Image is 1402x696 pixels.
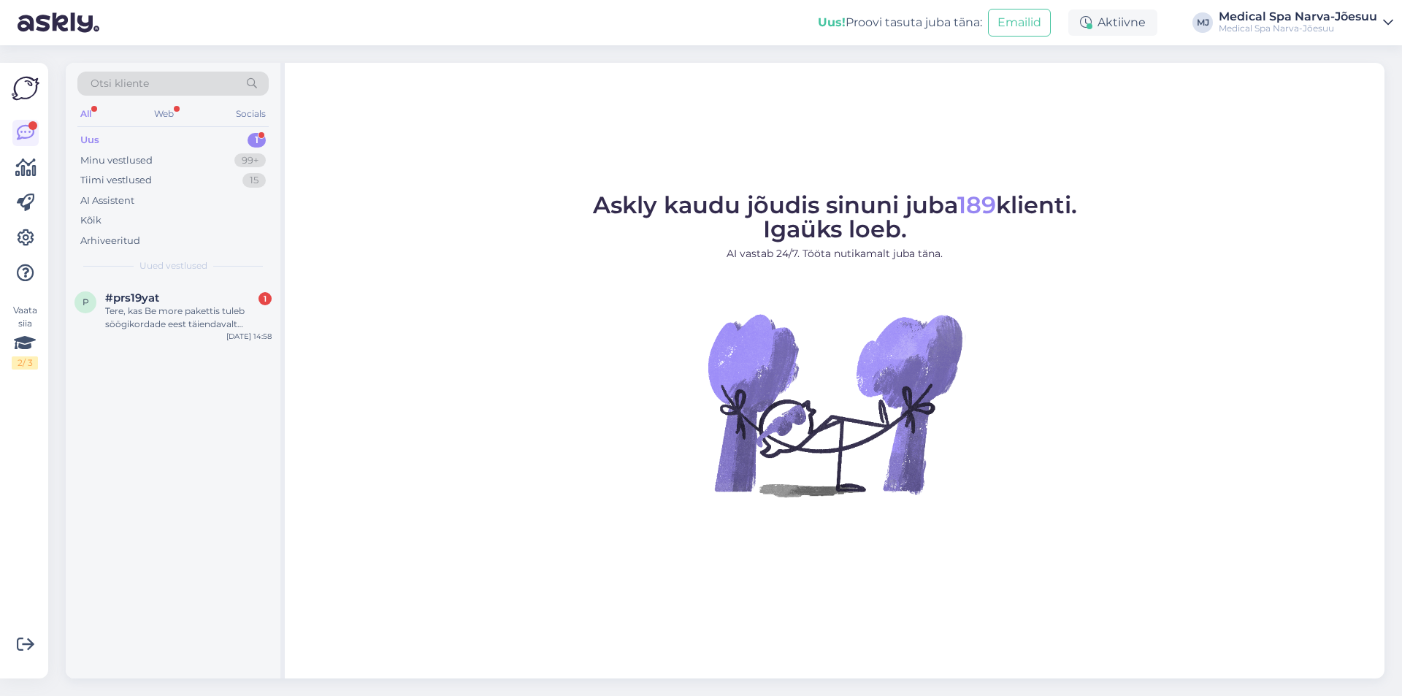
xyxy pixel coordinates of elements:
[1219,23,1377,34] div: Medical Spa Narva-Jõesuu
[80,213,101,228] div: Kõik
[818,15,846,29] b: Uus!
[233,104,269,123] div: Socials
[593,191,1077,243] span: Askly kaudu jõudis sinuni juba klienti. Igaüks loeb.
[234,153,266,168] div: 99+
[80,133,99,148] div: Uus
[105,291,159,305] span: #prs19yat
[139,259,207,272] span: Uued vestlused
[988,9,1051,37] button: Emailid
[80,234,140,248] div: Arhiveeritud
[91,76,149,91] span: Otsi kliente
[593,246,1077,261] p: AI vastab 24/7. Tööta nutikamalt juba täna.
[80,153,153,168] div: Minu vestlused
[1192,12,1213,33] div: MJ
[226,331,272,342] div: [DATE] 14:58
[242,173,266,188] div: 15
[80,194,134,208] div: AI Assistent
[80,173,152,188] div: Tiimi vestlused
[703,273,966,536] img: No Chat active
[77,104,94,123] div: All
[12,304,38,370] div: Vaata siia
[957,191,996,219] span: 189
[1219,11,1393,34] a: Medical Spa Narva-JõesuuMedical Spa Narva-Jõesuu
[12,356,38,370] div: 2 / 3
[12,74,39,102] img: Askly Logo
[258,292,272,305] div: 1
[105,305,272,331] div: Tere, kas Be more pakettis tuleb söögikordade eest täiendavalt maksta
[818,14,982,31] div: Proovi tasuta juba täna:
[1219,11,1377,23] div: Medical Spa Narva-Jõesuu
[248,133,266,148] div: 1
[1068,9,1157,36] div: Aktiivne
[151,104,177,123] div: Web
[83,297,89,307] span: p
